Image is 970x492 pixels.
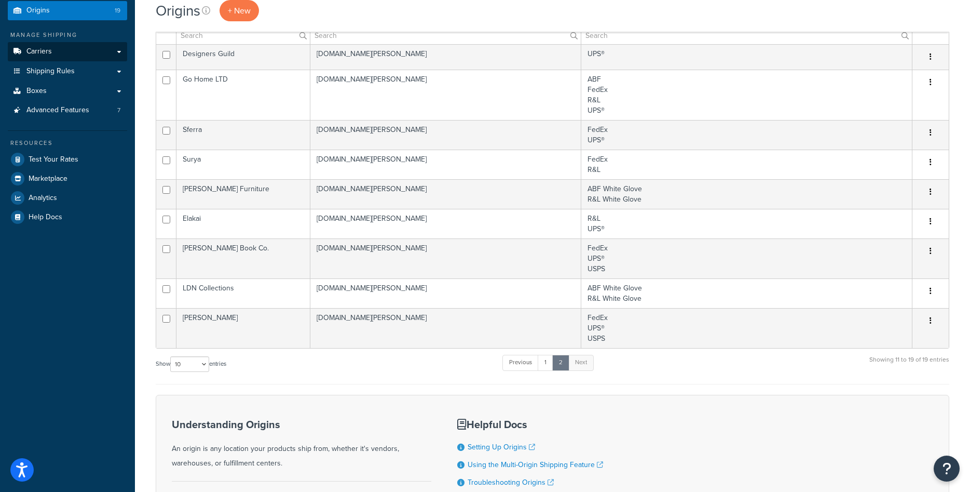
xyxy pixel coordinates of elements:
span: Analytics [29,194,57,203]
td: ABF White Glove R&L White Glove [581,278,912,308]
input: Search [581,26,912,44]
a: Previous [502,355,539,370]
h1: Origins [156,1,200,21]
span: + New [228,5,251,17]
td: ABF White Glove R&L White Glove [581,179,912,209]
a: Analytics [8,189,127,207]
input: Search [310,26,581,44]
select: Showentries [170,356,209,372]
a: 2 [552,355,569,370]
span: Carriers [26,47,52,56]
td: [PERSON_NAME] [176,308,310,348]
div: Showing 11 to 19 of 19 entries [869,354,949,376]
span: Test Your Rates [29,155,78,164]
span: Advanced Features [26,106,89,115]
input: Search [176,26,310,44]
td: [DOMAIN_NAME][PERSON_NAME] [310,70,581,120]
td: [DOMAIN_NAME][PERSON_NAME] [310,120,581,150]
td: FedEx R&L [581,150,912,179]
div: Manage Shipping [8,31,127,39]
td: [DOMAIN_NAME][PERSON_NAME] [310,209,581,238]
td: LDN Collections [176,278,310,308]
td: [PERSON_NAME] Book Co. [176,238,310,278]
td: FedEx UPS® [581,120,912,150]
span: Boxes [26,87,47,96]
span: Marketplace [29,175,67,183]
td: UPS® [581,44,912,70]
div: Resources [8,139,127,148]
span: 7 [117,106,120,115]
h3: Understanding Origins [172,419,431,430]
a: Marketplace [8,169,127,188]
td: Surya [176,150,310,179]
button: Open Resource Center [934,456,960,482]
a: Using the Multi-Origin Shipping Feature [468,459,603,470]
a: Boxes [8,82,127,101]
td: [DOMAIN_NAME][PERSON_NAME] [310,308,581,348]
td: Sferra [176,120,310,150]
td: [PERSON_NAME] Furniture [176,179,310,209]
a: 1 [538,355,553,370]
a: Next [568,355,594,370]
a: Help Docs [8,208,127,227]
td: ABF FedEx R&L UPS® [581,70,912,120]
label: Show entries [156,356,226,372]
li: Advanced Features [8,101,127,120]
td: Go Home LTD [176,70,310,120]
span: Shipping Rules [26,67,75,76]
h3: Helpful Docs [457,419,606,430]
span: 19 [115,6,120,15]
td: [DOMAIN_NAME][PERSON_NAME] [310,44,581,70]
a: Setting Up Origins [468,442,535,453]
td: Elakai [176,209,310,238]
td: [DOMAIN_NAME][PERSON_NAME] [310,150,581,179]
span: Help Docs [29,213,62,222]
td: FedEx UPS® USPS [581,238,912,278]
td: FedEx UPS® USPS [581,308,912,348]
div: An origin is any location your products ship from, whether it's vendors, warehouses, or fulfillme... [172,419,431,471]
a: Advanced Features 7 [8,101,127,120]
a: Carriers [8,42,127,61]
td: R&L UPS® [581,209,912,238]
span: Origins [26,6,50,15]
a: Shipping Rules [8,62,127,81]
li: Origins [8,1,127,20]
td: Designers Guild [176,44,310,70]
a: Troubleshooting Origins [468,477,554,488]
a: Origins 19 [8,1,127,20]
td: [DOMAIN_NAME][PERSON_NAME] [310,278,581,308]
a: Test Your Rates [8,150,127,169]
td: [DOMAIN_NAME][PERSON_NAME] [310,179,581,209]
td: [DOMAIN_NAME][PERSON_NAME] [310,238,581,278]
